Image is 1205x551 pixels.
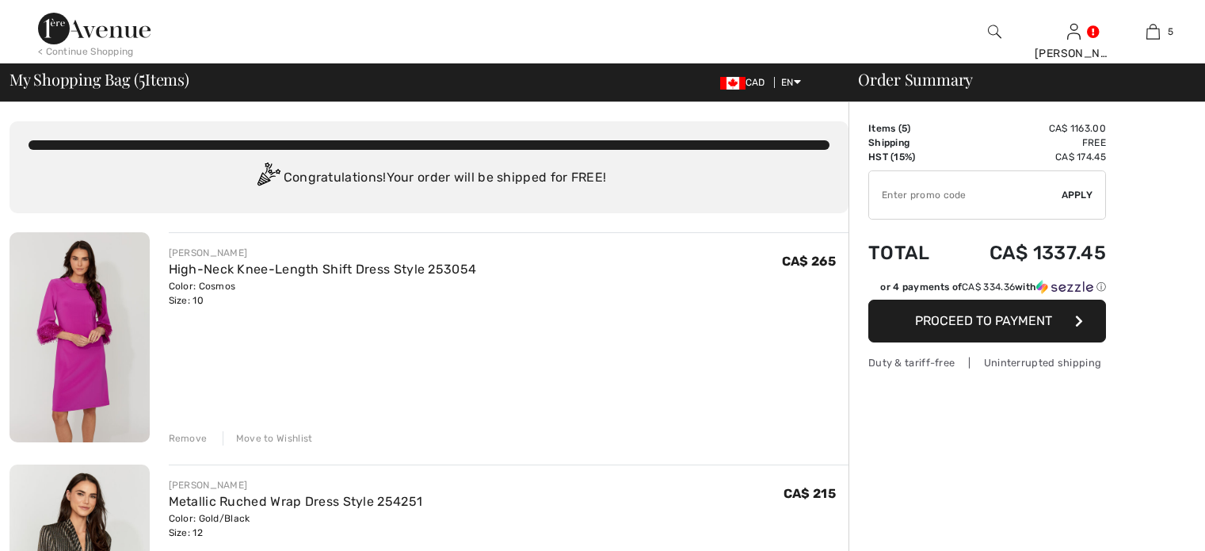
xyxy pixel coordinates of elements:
[10,232,150,442] img: High-Neck Knee-Length Shift Dress Style 253054
[784,486,836,501] span: CA$ 215
[880,280,1106,294] div: or 4 payments of with
[1036,280,1093,294] img: Sezzle
[720,77,745,90] img: Canadian Dollar
[223,431,313,446] div: Move to Wishlist
[38,44,134,59] div: < Continue Shopping
[915,313,1052,328] span: Proceed to Payment
[1035,45,1112,62] div: [PERSON_NAME]
[1146,22,1160,41] img: My Bag
[868,280,1106,300] div: or 4 payments ofCA$ 334.36withSezzle Click to learn more about Sezzle
[29,163,829,194] div: Congratulations! Your order will be shipped for FREE!
[962,281,1015,293] span: CA$ 334.36
[169,494,423,509] a: Metallic Ruched Wrap Dress Style 254251
[1067,22,1081,41] img: My Info
[868,226,950,280] td: Total
[1062,188,1093,202] span: Apply
[781,77,801,88] span: EN
[169,431,208,446] div: Remove
[169,511,423,540] div: Color: Gold/Black Size: 12
[950,226,1106,280] td: CA$ 1337.45
[38,13,151,44] img: 1ère Avenue
[169,262,477,277] a: High-Neck Knee-Length Shift Dress Style 253054
[868,121,950,136] td: Items ( )
[139,67,145,88] span: 5
[169,279,477,308] div: Color: Cosmos Size: 10
[169,246,477,260] div: [PERSON_NAME]
[868,300,1106,342] button: Proceed to Payment
[169,478,423,492] div: [PERSON_NAME]
[720,77,772,88] span: CAD
[868,136,950,150] td: Shipping
[868,150,950,164] td: HST (15%)
[839,71,1195,87] div: Order Summary
[252,163,284,194] img: Congratulation2.svg
[902,123,907,134] span: 5
[1067,24,1081,39] a: Sign In
[988,22,1001,41] img: search the website
[1168,25,1173,39] span: 5
[950,150,1106,164] td: CA$ 174.45
[1114,22,1192,41] a: 5
[10,71,189,87] span: My Shopping Bag ( Items)
[782,254,836,269] span: CA$ 265
[868,355,1106,370] div: Duty & tariff-free | Uninterrupted shipping
[869,171,1062,219] input: Promo code
[950,136,1106,150] td: Free
[950,121,1106,136] td: CA$ 1163.00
